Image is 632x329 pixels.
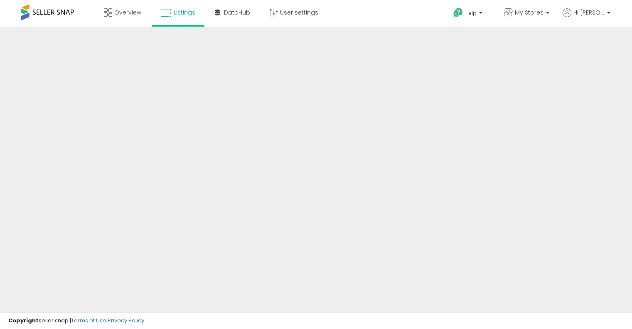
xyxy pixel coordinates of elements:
div: seller snap | | [8,317,144,325]
a: Help [447,1,491,27]
span: DataHub [224,8,250,17]
a: Hi [PERSON_NAME] [563,8,610,27]
a: Terms of Use [71,317,106,324]
span: My Stores [515,8,543,17]
span: Hi [PERSON_NAME] [573,8,605,17]
span: Overview [114,8,141,17]
i: Get Help [453,7,463,18]
span: Help [465,10,477,17]
a: Privacy Policy [108,317,144,324]
strong: Copyright [8,317,39,324]
span: Listings [174,8,195,17]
